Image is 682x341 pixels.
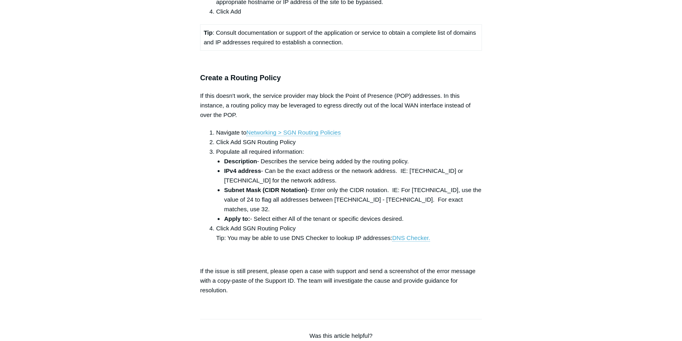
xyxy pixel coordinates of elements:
li: Click Add SGN Routing Policy Tip: You may be able to use DNS Checker to lookup IP addresses: [216,224,482,243]
h3: Create a Routing Policy [200,72,482,84]
li: Click Add [216,7,482,16]
strong: Tip [204,29,212,36]
a: DNS Checker. [392,234,430,242]
strong: Subnet Mask (CIDR Notation) [224,186,307,193]
strong: IPv4 address [224,167,261,174]
li: - Can be the exact address or the network address. IE: [TECHNICAL_ID] or [TECHNICAL_ID] for the n... [224,166,482,185]
a: Networking > SGN Routing Policies [246,129,341,136]
li: Click Add SGN Routing Policy [216,137,482,147]
li: - Enter only the CIDR notation. IE: For [TECHNICAL_ID], use the value of 24 to flag all addresses... [224,185,482,214]
strong: Description [224,158,257,165]
li: Populate all required information: [216,147,482,224]
p: If this doesn't work, the service provider may block the Point of Presence (POP) addresses. In th... [200,91,482,120]
p: If the issue is still present, please open a case with support and send a screenshot of the error... [200,266,482,295]
span: Was this article helpful? [309,332,373,339]
li: Navigate to [216,128,482,137]
li: - Select either All of the tenant or specific devices desired. [224,214,482,224]
td: : Consult documentation or support of the application or service to obtain a complete list of dom... [200,25,482,51]
li: - Describes the service being added by the routing policy. [224,157,482,166]
strong: Apply to: [224,215,250,222]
